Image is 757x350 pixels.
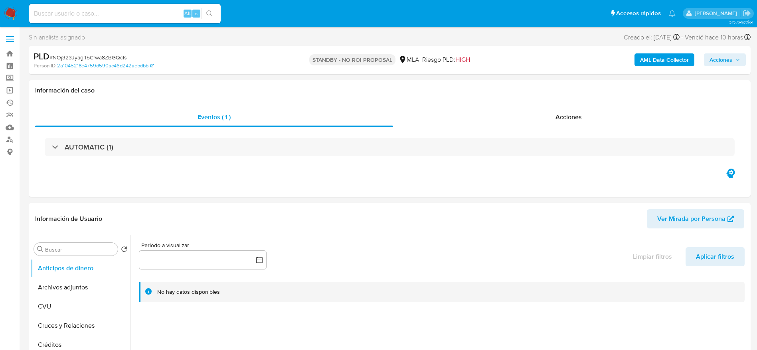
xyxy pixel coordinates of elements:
div: Creado el: [DATE] [624,32,680,43]
span: Eventos ( 1 ) [198,112,231,122]
a: Notificaciones [669,10,676,17]
h3: AUTOMATIC (1) [65,143,113,151]
span: Ver Mirada por Persona [657,209,725,228]
button: Cruces y Relaciones [31,316,130,335]
div: MLA [399,55,419,64]
a: Salir [743,9,751,18]
h1: Información del caso [35,87,744,94]
p: STANDBY - NO ROI PROPOSAL [309,54,395,65]
button: Acciones [704,53,746,66]
span: HIGH [455,55,470,64]
button: Volver al orden por defecto [121,246,127,255]
span: Riesgo PLD: [422,55,470,64]
h1: Información de Usuario [35,215,102,223]
b: Person ID [34,62,55,69]
button: Archivos adjuntos [31,278,130,297]
b: PLD [34,50,49,63]
span: Accesos rápidos [616,9,661,18]
span: Sin analista asignado [29,33,85,42]
b: AML Data Collector [640,53,689,66]
div: AUTOMATIC (1) [45,138,735,156]
span: # NOj323Jyag45Crwa8ZBGQcIs [49,53,126,61]
button: CVU [31,297,130,316]
button: Buscar [37,246,43,252]
span: Alt [184,10,191,17]
span: - [681,32,683,43]
button: search-icon [201,8,217,19]
span: Venció hace 10 horas [685,33,743,42]
span: s [195,10,198,17]
span: Acciones [710,53,732,66]
a: 2a1045218e4759d590ac46d242aebdbb [57,62,154,69]
input: Buscar usuario o caso... [29,8,221,19]
button: Ver Mirada por Persona [647,209,744,228]
button: Anticipos de dinero [31,259,130,278]
p: elaine.mcfarlane@mercadolibre.com [695,10,740,17]
input: Buscar [45,246,115,253]
button: AML Data Collector [634,53,694,66]
span: Acciones [555,112,582,122]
